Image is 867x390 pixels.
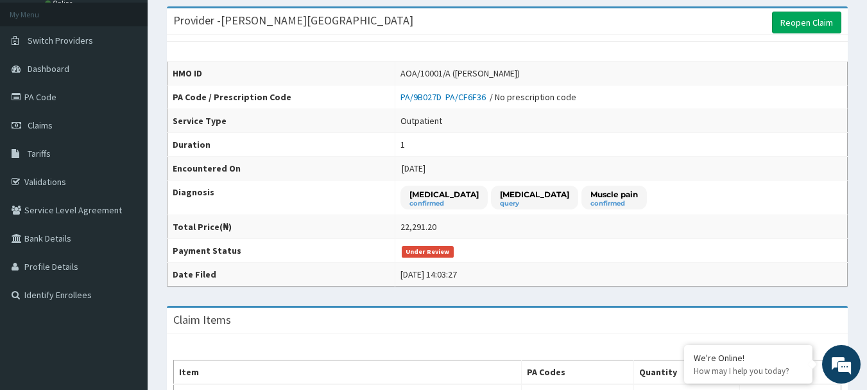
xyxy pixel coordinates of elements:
[167,109,395,133] th: Service Type
[28,35,93,46] span: Switch Providers
[402,163,425,174] span: [DATE]
[28,63,69,75] span: Dashboard
[500,200,569,207] small: query
[173,15,413,26] h3: Provider - [PERSON_NAME][GEOGRAPHIC_DATA]
[521,360,634,385] th: PA Codes
[167,133,395,157] th: Duration
[590,200,638,207] small: confirmed
[167,181,395,215] th: Diagnosis
[445,91,490,103] a: PA/CF6F36
[500,189,569,200] p: [MEDICAL_DATA]
[28,120,53,131] span: Claims
[174,360,522,385] th: Item
[400,114,442,127] div: Outpatient
[173,314,231,326] h3: Claim Items
[400,91,445,103] a: PA/9B027D
[400,91,576,103] div: / No prescription code
[409,189,479,200] p: [MEDICAL_DATA]
[772,12,841,33] a: Reopen Claim
[590,189,638,200] p: Muscle pain
[694,352,803,364] div: We're Online!
[400,67,520,80] div: AOA/10001/A ([PERSON_NAME])
[167,157,395,181] th: Encountered On
[400,138,405,151] div: 1
[167,62,395,85] th: HMO ID
[400,220,436,233] div: 22,291.20
[167,239,395,263] th: Payment Status
[402,246,454,258] span: Under Review
[167,85,395,109] th: PA Code / Prescription Code
[634,360,740,385] th: Quantity
[694,366,803,377] p: How may I help you today?
[409,200,479,207] small: confirmed
[167,263,395,287] th: Date Filed
[400,268,457,281] div: [DATE] 14:03:27
[28,148,51,159] span: Tariffs
[167,215,395,239] th: Total Price(₦)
